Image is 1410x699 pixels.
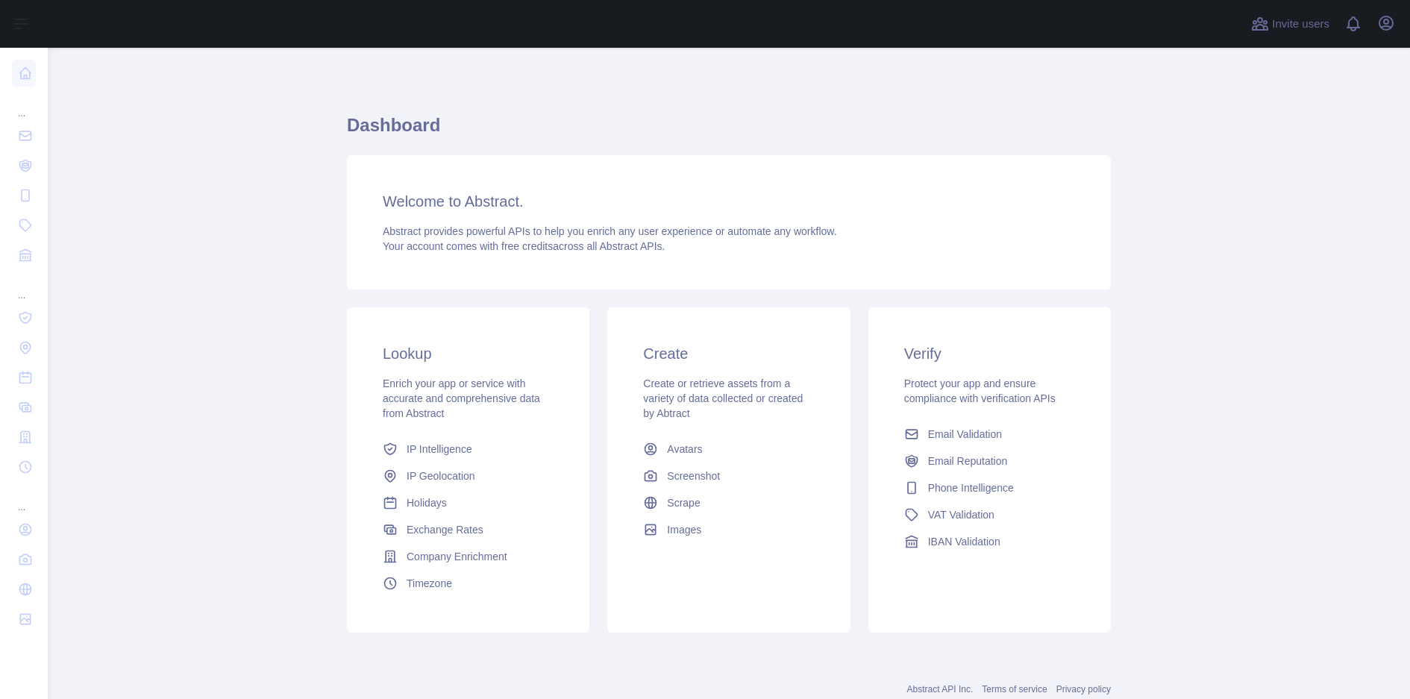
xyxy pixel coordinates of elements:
span: Invite users [1272,16,1329,33]
a: Phone Intelligence [898,474,1081,501]
span: Create or retrieve assets from a variety of data collected or created by Abtract [643,377,803,419]
span: Enrich your app or service with accurate and comprehensive data from Abstract [383,377,540,419]
a: Company Enrichment [377,543,560,570]
h3: Lookup [383,343,554,364]
span: Company Enrichment [407,549,507,564]
h3: Welcome to Abstract. [383,191,1075,212]
span: IBAN Validation [928,534,1000,549]
span: Protect your app and ensure compliance with verification APIs [904,377,1056,404]
div: ... [12,483,36,513]
span: Avatars [667,442,702,457]
span: IP Geolocation [407,468,475,483]
a: Images [637,516,820,543]
span: Screenshot [667,468,720,483]
span: Email Reputation [928,454,1008,468]
span: Timezone [407,576,452,591]
a: Avatars [637,436,820,463]
span: Your account comes with across all Abstract APIs. [383,240,665,252]
a: Timezone [377,570,560,597]
a: IP Intelligence [377,436,560,463]
a: Email Validation [898,421,1081,448]
span: VAT Validation [928,507,994,522]
button: Invite users [1248,12,1332,36]
a: Scrape [637,489,820,516]
a: Exchange Rates [377,516,560,543]
h3: Create [643,343,814,364]
a: VAT Validation [898,501,1081,528]
h1: Dashboard [347,113,1111,149]
a: IP Geolocation [377,463,560,489]
h3: Verify [904,343,1075,364]
a: Holidays [377,489,560,516]
span: Holidays [407,495,447,510]
span: free credits [501,240,553,252]
span: Abstract provides powerful APIs to help you enrich any user experience or automate any workflow. [383,225,837,237]
a: IBAN Validation [898,528,1081,555]
span: IP Intelligence [407,442,472,457]
div: ... [12,90,36,119]
a: Email Reputation [898,448,1081,474]
a: Terms of service [982,684,1047,695]
a: Abstract API Inc. [907,684,974,695]
span: Exchange Rates [407,522,483,537]
span: Phone Intelligence [928,480,1014,495]
div: ... [12,272,36,301]
span: Scrape [667,495,700,510]
span: Email Validation [928,427,1002,442]
span: Images [667,522,701,537]
a: Privacy policy [1056,684,1111,695]
a: Screenshot [637,463,820,489]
